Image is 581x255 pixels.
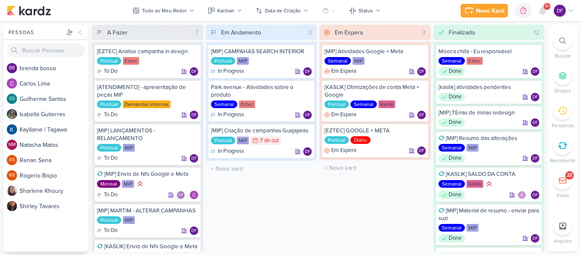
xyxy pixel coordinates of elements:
[97,216,121,224] div: Pontual
[325,100,349,108] div: Pontual
[97,207,198,215] div: [MIP] MARTIM - ALTERAR CAMPANHAS
[7,94,17,104] div: Guilherme Santos
[190,226,198,235] div: Responsável: Diego Freitas
[545,3,550,10] span: 9+
[449,93,461,101] p: Done
[97,191,117,199] div: To Do
[548,32,578,60] li: Ctrl + F
[7,43,85,57] input: Buscar Pessoas
[531,234,539,243] div: Diego Freitas
[178,193,183,198] p: DF
[439,118,465,127] div: Done
[531,191,539,199] div: Diego Freitas
[518,191,526,199] img: Carlos Lima
[20,140,88,149] div: N a t a s h a M a t o s
[439,67,465,76] div: Done
[303,111,312,119] div: Responsável: Diego Freitas
[419,113,424,117] p: DF
[208,163,316,175] input: + Novo kard
[439,83,540,91] div: [kaslik] atividades pendentes
[20,110,88,119] div: I s a b e l l a G u t i e r r e s
[9,173,15,178] p: RB
[439,57,465,65] div: Semanal
[554,5,566,17] div: Diego Freitas
[325,111,356,119] div: Em Espera
[325,127,426,135] div: [EZTEC] GOOGLE + META
[9,97,15,101] p: GS
[191,229,197,233] p: DF
[104,191,117,199] p: To Do
[419,28,429,37] div: 3
[7,78,17,89] img: Carlos Lima
[321,162,429,174] input: + Novo kard
[325,67,356,76] div: Em Espera
[533,237,538,241] p: DF
[123,144,135,152] div: MIP
[331,111,356,119] p: Em Espera
[20,79,88,88] div: C a r l o s L i m a
[218,147,244,156] p: In Progress
[97,83,198,99] div: [ATENDIMENTO] - apresentação de peças MIP
[550,157,575,164] p: Recorrente
[449,154,461,163] p: Done
[7,109,17,119] img: Isabella Gutierres
[190,226,198,235] div: Diego Freitas
[439,135,540,142] div: [MIP] Resumo das alterações
[533,95,538,100] p: DF
[190,191,198,199] img: Carlos Lima
[97,111,117,119] div: To Do
[531,93,539,101] div: Diego Freitas
[325,57,351,65] div: Semanal
[419,149,424,153] p: DF
[533,121,538,125] p: DF
[191,157,197,161] p: DF
[461,4,508,17] button: Novo Kard
[104,226,117,235] p: To Do
[97,144,121,152] div: Pontual
[7,63,17,73] div: brenda bosso
[211,100,237,108] div: Semanal
[123,100,171,108] div: Demandas internas
[303,67,312,76] div: Diego Freitas
[104,67,117,76] p: To Do
[107,28,128,37] div: A Fazer
[331,67,356,76] p: Em Espera
[449,28,475,37] div: Finalizado
[177,191,185,199] div: Diego Freitas
[531,67,539,76] div: Responsável: Diego Freitas
[305,28,315,37] div: 3
[449,67,461,76] p: Done
[211,147,244,156] div: In Progress
[485,180,493,188] div: Prioridade Alta
[237,137,249,144] div: MIP
[305,113,310,117] p: DF
[467,224,478,232] div: MIP
[439,180,465,188] div: Semanal
[325,146,356,155] div: Em Espera
[531,67,539,76] div: Diego Freitas
[123,216,135,224] div: MIP
[533,157,538,161] p: DF
[531,154,539,163] div: Responsável: Diego Freitas
[20,171,88,180] div: R o g e r i o B i s p o
[190,154,198,163] div: Responsável: Diego Freitas
[552,122,574,129] p: Pendente
[191,70,197,74] p: DF
[9,66,15,71] p: bb
[7,29,65,36] div: Pessoas
[439,234,465,243] div: Done
[439,207,540,222] div: [MIP] Material de resumo - enviar para suzi
[350,100,377,108] div: Semanal
[379,100,395,108] div: Kaslik
[530,28,543,37] div: 12
[97,48,198,55] div: [EZTEC] Analise campanha in design
[97,154,117,163] div: To Do
[211,83,312,99] div: Park avenue - Atividades sobre o produto
[190,111,198,119] div: Diego Freitas
[97,127,198,142] div: [MIP] LANÇAMENTOS - RELANÇAMENTO
[417,146,426,155] div: Responsável: Diego Freitas
[325,136,349,144] div: Pontual
[97,170,198,178] div: [MIP] Envio de Nfs Google e Meta
[260,138,279,143] div: 7 de out
[218,111,244,119] p: In Progress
